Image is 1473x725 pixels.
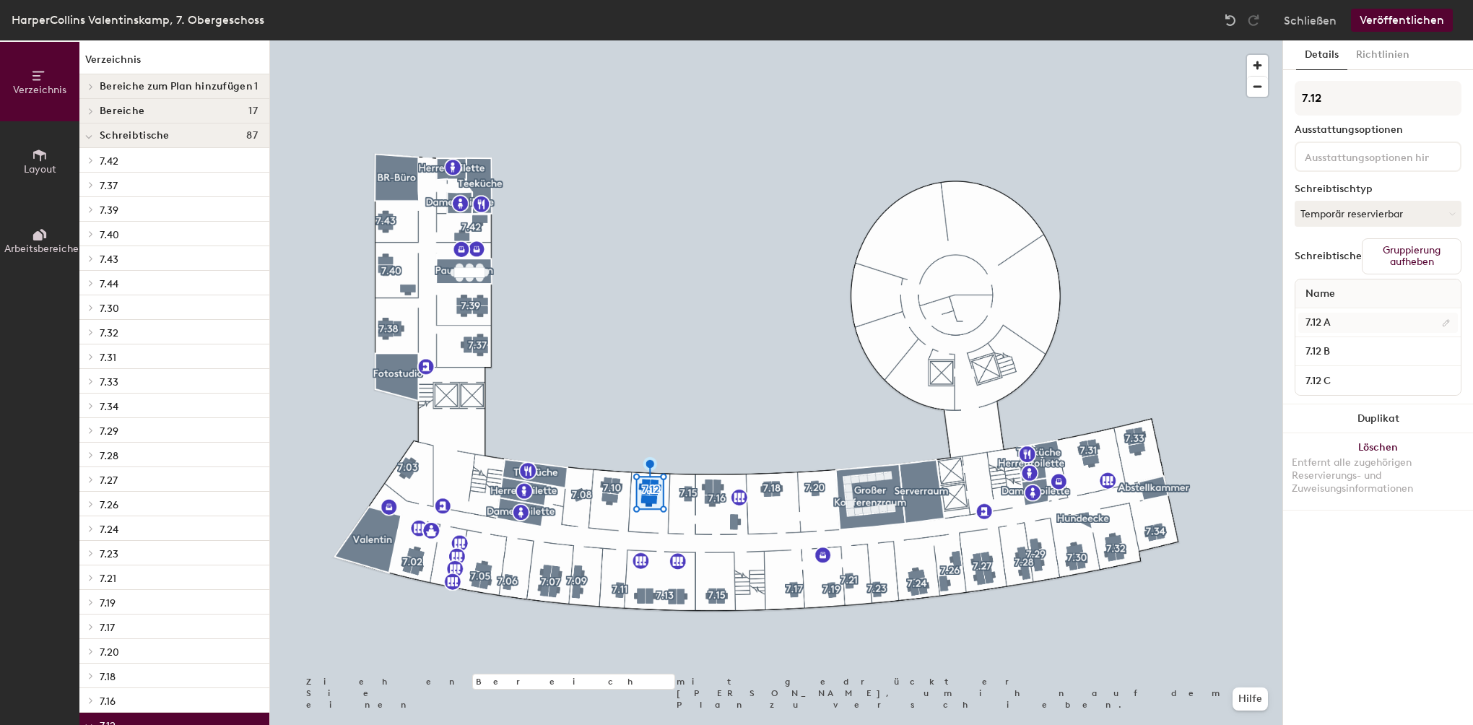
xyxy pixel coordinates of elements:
[100,253,118,266] span: 7.43
[79,52,269,74] h1: Verzeichnis
[100,376,118,388] span: 7.33
[100,548,118,560] span: 7.23
[100,303,119,315] span: 7.30
[1246,13,1261,27] img: Redo
[100,180,118,192] span: 7.37
[100,499,118,511] span: 7.26
[1283,433,1473,510] button: LöschenEntfernt alle zugehörigen Reservierungs- und Zuweisungsinformationen
[100,352,116,364] span: 7.31
[100,327,118,339] span: 7.32
[100,105,144,117] span: Bereiche
[100,204,118,217] span: 7.39
[100,524,118,536] span: 7.24
[1283,404,1473,433] button: Duplikat
[100,155,118,168] span: 7.42
[1347,40,1418,70] button: Richtlinien
[1298,313,1458,333] input: Unbenannter Schreibtisch
[100,671,116,683] span: 7.18
[248,105,258,117] span: 17
[100,130,170,142] span: Schreibtische
[246,130,258,142] span: 87
[1284,9,1337,32] button: Schließen
[1295,183,1461,195] div: Schreibtischtyp
[24,163,56,175] span: Layout
[1223,13,1238,27] img: Undo
[100,622,115,634] span: 7.17
[1233,687,1268,711] button: Hilfe
[1362,238,1461,274] button: Gruppierung aufheben
[1296,40,1347,70] button: Details
[13,84,66,96] span: Verzeichnis
[100,597,116,609] span: 7.19
[100,81,253,92] span: Bereiche zum Plan hinzufügen
[1302,147,1432,165] input: Ausstattungsoptionen hinzufügen
[100,573,116,585] span: 7.21
[100,401,118,413] span: 7.34
[100,450,118,462] span: 7.28
[1298,370,1458,391] input: Unbenannter Schreibtisch
[100,425,118,438] span: 7.29
[100,646,119,659] span: 7.20
[1292,456,1464,495] div: Entfernt alle zugehörigen Reservierungs- und Zuweisungsinformationen
[12,11,264,29] div: HarperCollins Valentinskamp, 7. Obergeschoss
[1295,251,1362,262] div: Schreibtische
[4,243,79,255] span: Arbeitsbereiche
[100,695,116,708] span: 7.16
[1295,124,1461,136] div: Ausstattungsoptionen
[100,474,118,487] span: 7.27
[100,278,118,290] span: 7.44
[1351,9,1453,32] button: Veröffentlichen
[254,81,258,92] span: 1
[100,229,119,241] span: 7.40
[1298,281,1342,307] span: Name
[1298,342,1458,362] input: Unbenannter Schreibtisch
[1295,201,1461,227] button: Temporär reservierbar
